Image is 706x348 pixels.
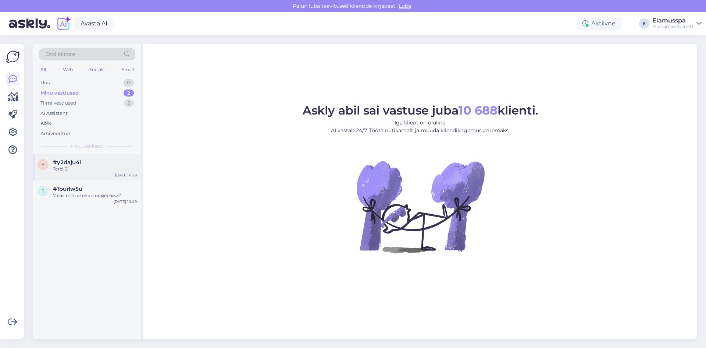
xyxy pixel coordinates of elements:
b: 10 688 [459,103,498,117]
div: Socials [88,65,106,74]
div: Web [61,65,74,74]
a: ElamusspaMustamäe Spa OÜ [652,18,702,29]
div: Elamusspa [652,18,693,24]
div: Aktiivne [577,17,621,30]
div: Kõik [40,120,51,127]
div: Arhiveeritud [40,130,71,137]
span: y [42,162,44,167]
span: Minu vestlused [71,143,104,150]
span: 1 [42,188,44,194]
div: Tere! Ei [53,166,137,172]
div: Minu vestlused [40,89,79,97]
div: E [639,18,649,29]
p: Iga klient on oluline. AI vastab 24/7. Tööta nutikamalt ja muuda kliendikogemus paremaks. [303,119,538,134]
div: [DATE] 10:49 [114,199,137,204]
div: Tiimi vestlused [40,99,76,107]
div: Mustamäe Spa OÜ [652,24,693,29]
span: Luba [396,3,413,9]
div: 0 [123,79,134,87]
div: All [39,65,47,74]
div: Email [120,65,135,74]
div: 2 [124,89,134,97]
div: AI Assistent [40,110,68,117]
div: 3 [124,99,134,107]
img: explore-ai [56,16,71,31]
span: Otsi kliente [46,50,75,58]
img: Askly Logo [6,50,20,64]
span: #y2daju4l [53,159,81,166]
div: [DATE] 11:29 [115,172,137,178]
div: У вас есть отель с номерами? [53,192,137,199]
div: Uus [40,79,50,87]
span: #1burlw5u [53,186,82,192]
img: No Chat active [354,140,486,273]
span: Askly abil sai vastuse juba klienti. [303,103,538,117]
a: Avasta AI [74,17,114,30]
